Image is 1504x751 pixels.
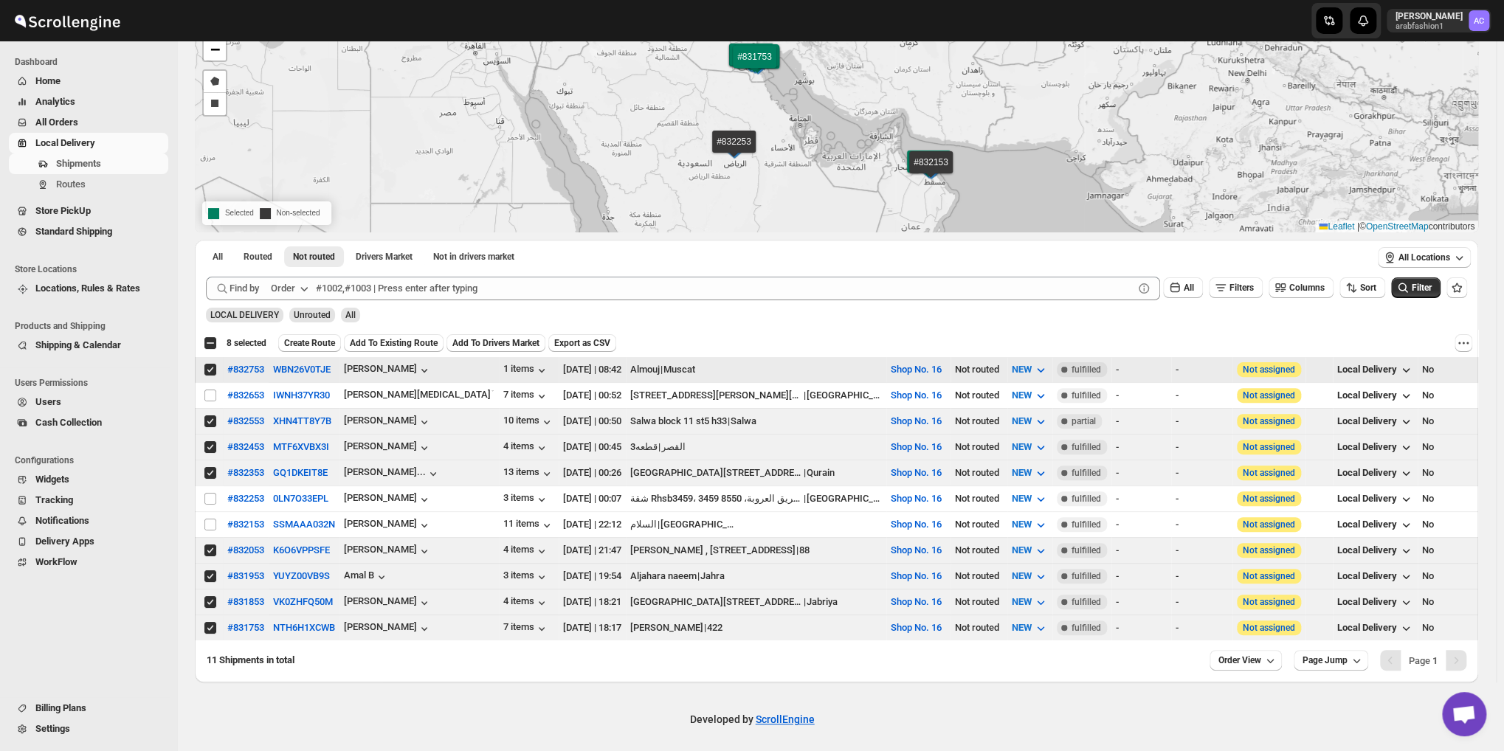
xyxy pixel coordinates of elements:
button: WBN26V0TJE [273,364,331,375]
div: [DATE] | 00:26 [563,466,621,480]
div: Not routed [955,466,1003,480]
span: NEW [1012,493,1032,504]
span: Local Delivery [1337,390,1397,401]
button: VK0ZHFQ50M [273,596,333,607]
img: Marker [744,58,766,74]
button: 3 items [503,492,549,507]
div: No [1422,362,1479,377]
button: User menu [1387,9,1491,32]
button: Local Delivery [1328,487,1422,511]
img: Marker [740,55,762,72]
button: Add To Existing Route [344,334,444,352]
span: NEW [1012,390,1032,401]
button: Local Delivery [1328,435,1422,459]
button: Add To Drivers Market [446,334,545,352]
div: | [630,388,882,403]
div: Qurain [807,466,835,480]
p: Non-selected [260,204,320,222]
button: 7 items [503,389,549,404]
span: Add To Existing Route [350,337,438,349]
a: Draw a rectangle [204,93,226,115]
button: [PERSON_NAME] [344,595,432,610]
button: NEW [1003,409,1057,433]
button: NEW [1003,435,1057,459]
p: arabfashion1 [1396,22,1463,31]
div: [STREET_ADDRESS][PERSON_NAME][PERSON_NAME] [630,388,803,403]
div: [DATE] | 00:52 [563,388,621,403]
button: Shop No. 16 [891,467,942,478]
span: Local Delivery [1337,570,1397,581]
button: IWNH37YR30 [273,390,330,401]
span: All Orders [35,117,78,128]
a: Open chat [1442,692,1486,736]
div: [PERSON_NAME] [344,363,432,378]
button: NEW [1003,384,1057,407]
button: [PERSON_NAME] [344,518,432,533]
button: Routes [9,174,168,195]
span: All [345,310,356,320]
span: Home [35,75,61,86]
a: Zoom out [204,38,226,60]
span: Shipping & Calendar [35,339,121,350]
span: Tracking [35,494,73,505]
button: [PERSON_NAME] [344,440,432,455]
button: Shop No. 16 [891,493,942,504]
span: Find by [230,281,259,296]
button: #832453 [227,441,264,452]
span: Page Jump [1303,654,1348,666]
span: NEW [1012,622,1032,633]
button: Home [9,71,168,91]
div: Almouj [630,362,660,377]
div: - [1116,362,1167,377]
button: [PERSON_NAME] [344,621,432,636]
span: Locations, Rules & Rates [35,283,140,294]
button: Shop No. 16 [891,596,942,607]
div: Not routed [955,440,1003,454]
text: AC [1474,16,1484,26]
div: 11 items [503,518,554,533]
span: NEW [1012,441,1032,452]
span: Settings [35,723,70,734]
div: No [1422,388,1479,403]
span: Drivers Market [356,251,413,263]
div: - [1176,440,1228,454]
span: Abizer Chikhly [1469,10,1489,31]
button: Not assigned [1243,519,1295,530]
span: NEW [1012,467,1032,478]
span: Shipments [56,158,101,169]
span: partial [1072,415,1096,427]
button: #832553 [227,415,264,426]
div: [PERSON_NAME] [344,544,432,558]
button: 4 items [503,595,549,610]
button: Local Delivery [1328,409,1422,433]
div: 1 items [503,363,549,378]
button: Local Delivery [1328,590,1422,614]
button: NEW [1003,616,1057,640]
img: Marker [740,56,762,72]
span: Products and Shipping [15,320,170,332]
div: [PERSON_NAME] [344,415,432,429]
span: All [213,251,223,263]
span: Local Delivery [1337,544,1397,556]
button: Not assigned [1243,390,1295,401]
span: − [210,40,220,58]
button: Order View [1210,650,1282,671]
span: fulfilled [1072,441,1101,453]
div: - [1176,362,1228,377]
button: 3 items [503,570,549,584]
button: #831753 [227,622,264,633]
div: #831853 [227,596,264,607]
button: NTH6H1XCWB [273,622,335,633]
div: قطعه3 [630,440,658,454]
div: 7 items [503,621,549,636]
span: | [1357,221,1359,232]
button: #831953 [227,570,264,581]
button: #832053 [227,544,264,556]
